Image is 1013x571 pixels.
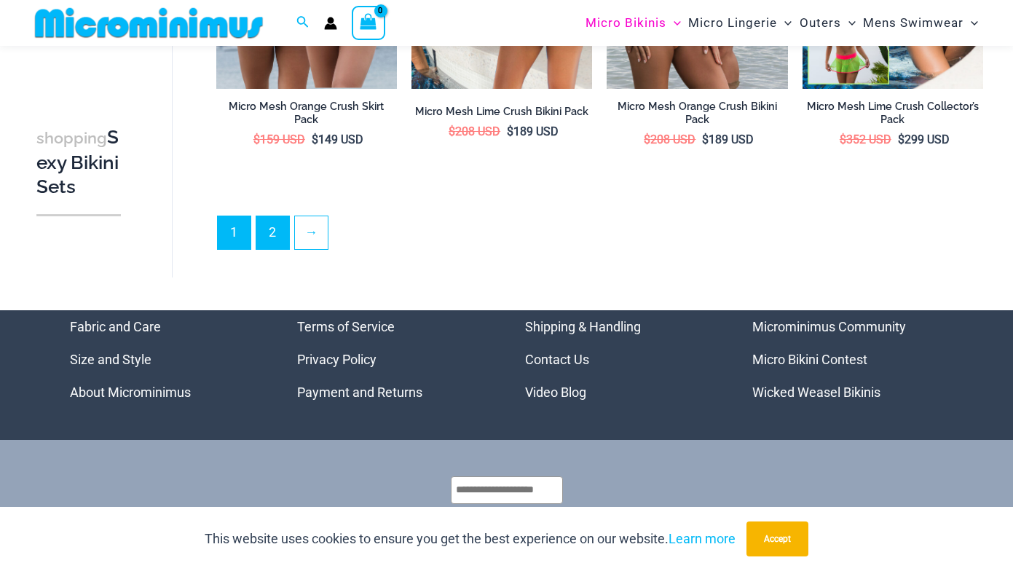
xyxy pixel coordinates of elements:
a: OutersMenu ToggleMenu Toggle [796,4,859,42]
nav: Menu [752,310,944,409]
span: $ [644,133,650,146]
a: Learn more [669,531,736,546]
nav: Menu [297,310,489,409]
a: Micro BikinisMenu ToggleMenu Toggle [582,4,685,42]
a: Page 2 [256,216,289,249]
span: shopping [36,129,107,147]
a: Contact Us [525,352,589,367]
h2: Micro Mesh Orange Crush Bikini Pack [607,100,787,127]
h3: Sexy Bikini Sets [36,125,121,200]
a: → [295,216,328,249]
span: Menu Toggle [666,4,681,42]
a: Size and Style [70,352,151,367]
span: Menu Toggle [841,4,856,42]
aside: Footer Widget 4 [752,310,944,409]
bdi: 149 USD [312,133,363,146]
a: Fabric and Care [70,319,161,334]
nav: Product Pagination [216,216,983,258]
span: $ [840,133,846,146]
a: Account icon link [324,17,337,30]
nav: Menu [525,310,717,409]
span: Mens Swimwear [863,4,963,42]
a: Micro Bikini Contest [752,352,867,367]
bdi: 299 USD [898,133,950,146]
a: Microminimus Community [752,319,906,334]
span: $ [507,125,513,138]
a: Wicked Weasel Bikinis [752,385,880,400]
aside: Footer Widget 1 [70,310,261,409]
a: Payment and Returns [297,385,422,400]
a: Terms of Service [297,319,395,334]
h2: Micro Mesh Orange Crush Skirt Pack [216,100,397,127]
a: View Shopping Cart, empty [352,6,385,39]
a: Micro Mesh Orange Crush Skirt Pack [216,100,397,133]
aside: Footer Widget 2 [297,310,489,409]
nav: Menu [70,310,261,409]
bdi: 159 USD [253,133,305,146]
span: $ [702,133,709,146]
a: Video Blog [525,385,586,400]
bdi: 208 USD [644,133,695,146]
a: Mens SwimwearMenu ToggleMenu Toggle [859,4,982,42]
a: Search icon link [296,14,310,32]
span: Micro Bikinis [586,4,666,42]
h2: Micro Mesh Lime Crush Collector’s Pack [803,100,983,127]
span: $ [898,133,904,146]
span: $ [449,125,455,138]
span: Page 1 [218,216,251,249]
button: Accept [746,521,808,556]
span: $ [253,133,260,146]
aside: Footer Widget 3 [525,310,717,409]
a: Micro Mesh Lime Crush Collector’s Pack [803,100,983,133]
a: Micro Mesh Lime Crush Bikini Pack [411,105,592,124]
bdi: 189 USD [507,125,559,138]
a: About Microminimus [70,385,191,400]
span: Menu Toggle [963,4,978,42]
p: This website uses cookies to ensure you get the best experience on our website. [205,528,736,550]
h2: Micro Mesh Lime Crush Bikini Pack [411,105,592,119]
bdi: 189 USD [702,133,754,146]
img: MM SHOP LOGO FLAT [29,7,269,39]
a: Micro LingerieMenu ToggleMenu Toggle [685,4,795,42]
span: Outers [800,4,841,42]
a: Shipping & Handling [525,319,641,334]
nav: Site Navigation [580,2,984,44]
a: Micro Mesh Orange Crush Bikini Pack [607,100,787,133]
a: Privacy Policy [297,352,377,367]
span: Menu Toggle [777,4,792,42]
span: Micro Lingerie [688,4,777,42]
bdi: 208 USD [449,125,500,138]
span: $ [312,133,318,146]
bdi: 352 USD [840,133,891,146]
